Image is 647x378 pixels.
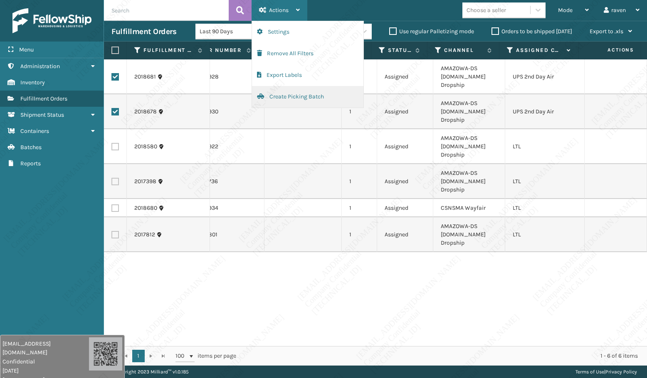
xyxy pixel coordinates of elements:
[388,47,411,54] label: Status
[505,217,585,252] td: LTL
[20,79,45,86] span: Inventory
[20,63,60,70] span: Administration
[377,129,433,164] td: Assigned
[389,28,474,35] label: Use regular Palletizing mode
[433,217,505,252] td: AMAZOWA-DS [DOMAIN_NAME] Dropship
[505,59,585,94] td: UPS 2nd Day Air
[134,177,156,186] a: 2017398
[467,6,506,15] div: Choose a seller
[175,352,188,360] span: 100
[111,27,176,37] h3: Fulfillment Orders
[433,164,505,199] td: AMAZOWA-DS [DOMAIN_NAME] Dropship
[605,369,637,375] a: Privacy Policy
[433,94,505,129] td: AMAZOWA-DS [DOMAIN_NAME] Dropship
[377,59,433,94] td: Assigned
[12,8,91,33] img: logo
[342,129,377,164] td: 1
[342,164,377,199] td: 1
[342,94,377,129] td: 1
[2,357,89,366] span: Confidential
[252,86,363,108] button: Create Picking Batch
[200,27,264,36] div: Last 90 Days
[581,43,639,57] span: Actions
[20,111,64,118] span: Shipment Status
[590,28,623,35] span: Export to .xls
[433,129,505,164] td: AMAZOWA-DS [DOMAIN_NAME] Dropship
[377,199,433,217] td: Assigned
[2,339,89,357] span: [EMAIL_ADDRESS][DOMAIN_NAME]
[180,129,264,164] td: SO2434922
[20,144,42,151] span: Batches
[248,352,638,360] div: 1 - 6 of 6 items
[143,47,194,54] label: Fulfillment Order Id
[433,59,505,94] td: AMAZOWA-DS [DOMAIN_NAME] Dropship
[134,108,157,116] a: 2018678
[191,47,242,54] label: Order Number
[134,73,156,81] a: 2018681
[269,7,289,14] span: Actions
[252,21,363,43] button: Settings
[377,164,433,199] td: Assigned
[505,129,585,164] td: LTL
[180,94,264,129] td: SO2434930
[134,204,157,212] a: 2018680
[20,160,41,167] span: Reports
[2,366,89,375] span: [DATE]
[132,350,145,362] a: 1
[180,164,264,199] td: SO2434736
[505,199,585,217] td: LTL
[180,199,264,217] td: SO2434934
[114,366,189,378] p: Copyright 2023 Milliard™ v 1.0.185
[175,350,236,362] span: items per page
[134,231,155,239] a: 2017812
[180,217,264,252] td: SO2434801
[134,142,157,151] a: 2018580
[342,217,377,252] td: 1
[20,128,49,135] span: Containers
[505,164,585,199] td: LTL
[180,59,264,94] td: SO2434928
[491,28,572,35] label: Orders to be shipped [DATE]
[516,47,563,54] label: Assigned Carrier Service
[252,43,363,64] button: Remove All Filters
[252,64,363,86] button: Export Labels
[575,366,637,378] div: |
[377,217,433,252] td: Assigned
[342,199,377,217] td: 1
[558,7,573,14] span: Mode
[444,47,483,54] label: Channel
[19,46,34,53] span: Menu
[433,199,505,217] td: CSNSMA Wayfair
[377,94,433,129] td: Assigned
[20,95,67,102] span: Fulfillment Orders
[505,94,585,129] td: UPS 2nd Day Air
[575,369,604,375] a: Terms of Use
